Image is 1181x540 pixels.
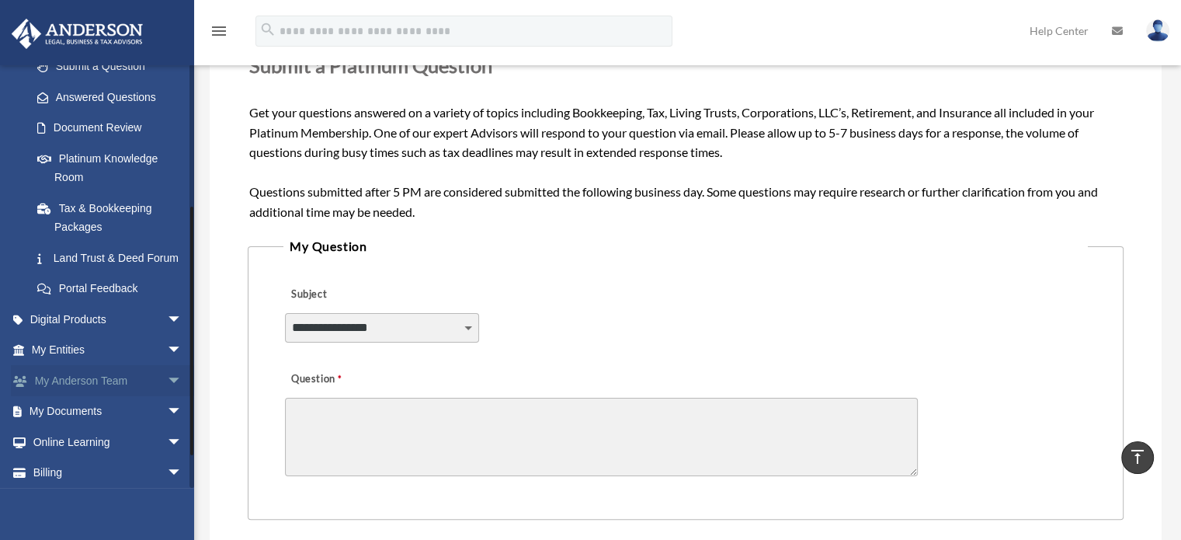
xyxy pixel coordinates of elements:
span: arrow_drop_down [167,427,198,458]
i: menu [210,22,228,40]
a: Answered Questions [22,82,206,113]
span: arrow_drop_down [167,365,198,397]
a: Platinum Knowledge Room [22,143,206,193]
a: menu [210,27,228,40]
label: Subject [285,284,432,306]
a: My Anderson Teamarrow_drop_down [11,365,206,396]
span: arrow_drop_down [167,304,198,336]
a: Billingarrow_drop_down [11,458,206,489]
label: Question [285,369,405,391]
i: vertical_align_top [1128,448,1147,466]
span: arrow_drop_down [167,396,198,428]
a: Digital Productsarrow_drop_down [11,304,206,335]
span: arrow_drop_down [167,335,198,367]
legend: My Question [283,235,1088,257]
a: Online Learningarrow_drop_down [11,427,206,458]
img: User Pic [1146,19,1169,42]
span: Submit a Platinum Question [249,54,492,77]
a: My Entitiesarrow_drop_down [11,335,206,366]
a: Submit a Question [22,51,198,82]
img: Anderson Advisors Platinum Portal [7,19,148,49]
a: Portal Feedback [22,273,206,305]
a: Land Trust & Deed Forum [22,242,206,273]
a: Tax & Bookkeeping Packages [22,193,206,242]
a: vertical_align_top [1121,441,1154,474]
i: search [259,21,276,38]
span: arrow_drop_down [167,458,198,489]
a: My Documentsarrow_drop_down [11,396,206,427]
a: Document Review [22,113,206,144]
